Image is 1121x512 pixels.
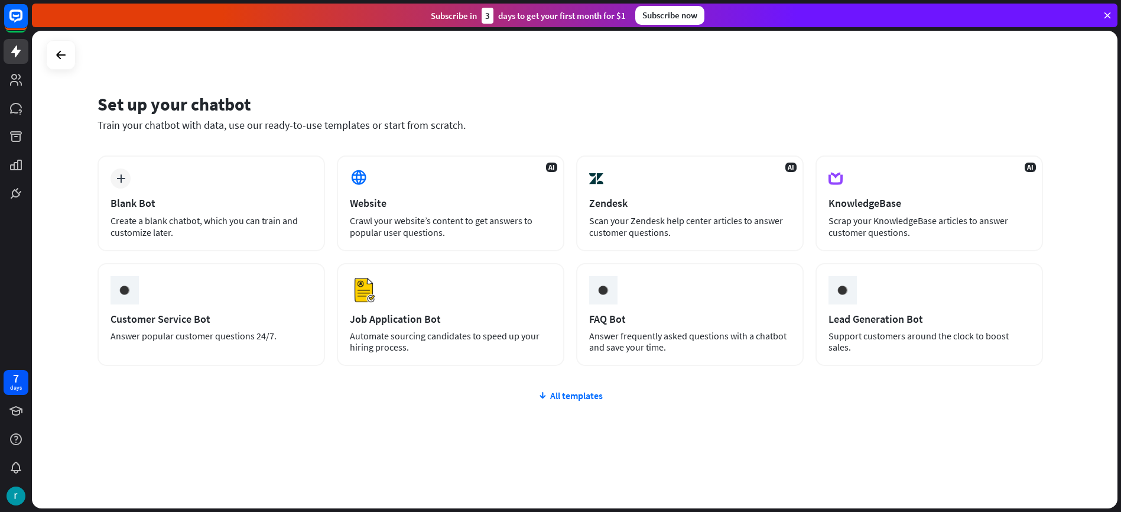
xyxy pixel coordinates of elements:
[828,312,1030,326] div: Lead Generation Bot
[589,196,791,210] div: Zendesk
[10,384,22,392] div: days
[98,93,1043,115] div: Set up your chatbot
[111,312,312,326] div: Customer Service Bot
[589,312,791,326] div: FAQ Bot
[482,8,493,24] div: 3
[350,330,551,353] div: Automate sourcing candidates to speed up your hiring process.
[4,370,28,395] a: 7 days
[592,279,615,302] img: ceee058c6cabd4f577f8.gif
[350,312,551,326] div: Job Application Bot
[111,215,312,238] div: Create a blank chatbot, which you can train and customize later.
[13,373,19,384] div: 7
[828,215,1030,238] div: Scrap your KnowledgeBase articles to answer customer questions.
[1025,163,1036,172] span: AI
[431,8,626,24] div: Subscribe in days to get your first month for $1
[635,6,704,25] div: Subscribe now
[785,163,797,172] span: AI
[828,330,1030,353] div: Support customers around the clock to boost sales.
[111,196,312,210] div: Blank Bot
[831,279,854,302] img: ceee058c6cabd4f577f8.gif
[546,163,557,172] span: AI
[111,330,312,342] div: Answer popular customer questions 24/7.
[116,174,125,183] i: plus
[589,330,791,353] div: Answer frequently asked questions with a chatbot and save your time.
[113,279,136,302] img: ceee058c6cabd4f577f8.gif
[589,215,791,238] div: Scan your Zendesk help center articles to answer customer questions.
[98,118,1043,132] div: Train your chatbot with data, use our ready-to-use templates or start from scratch.
[98,390,1043,401] div: All templates
[350,215,551,238] div: Crawl your website’s content to get answers to popular user questions.
[828,196,1030,210] div: KnowledgeBase
[350,196,551,210] div: Website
